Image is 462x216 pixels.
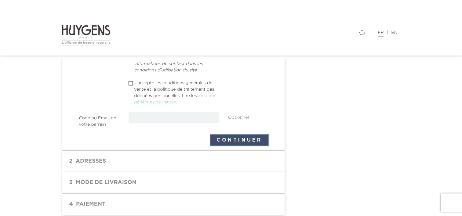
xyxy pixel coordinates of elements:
a: conditions générales de ventes [134,94,219,104]
div: Optionnel [224,112,273,121]
span: 3 [66,177,76,189]
h1: Mode de livraison [66,177,280,189]
em: Vous pouvez vous désinscrire à tout moment. Vous trouverez pour cela nos informations de contact ... [134,49,215,72]
span: 4 [66,198,76,211]
p: J'accepte les conditions générales de vente et la politique de traitement des données personnelle... [134,80,219,106]
div: | [236,29,401,36]
button: Continuer [210,134,269,146]
img: Huygens logo [62,24,111,46]
label: Code ou Email de votre parrain [75,112,124,128]
h1: Adresses [66,155,280,167]
h1: Paiement [66,198,280,211]
span: 2 [66,155,76,167]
